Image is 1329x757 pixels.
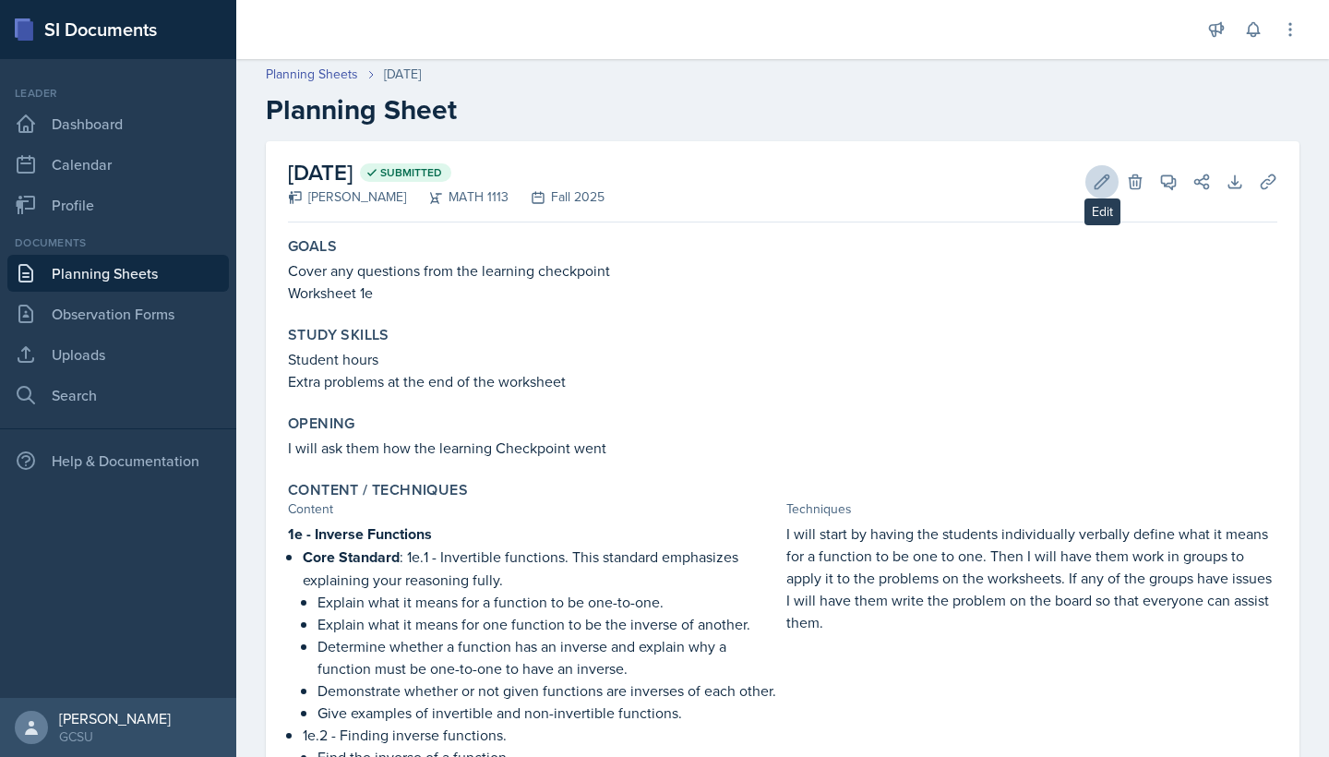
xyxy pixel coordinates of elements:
h2: [DATE] [288,156,605,189]
div: Fall 2025 [509,187,605,207]
span: Submitted [380,165,442,180]
strong: Core Standard [303,547,400,568]
p: Extra problems at the end of the worksheet [288,370,1277,392]
label: Opening [288,415,355,433]
p: Determine whether a function has an inverse and explain why a function must be one-to-one to have... [317,635,779,679]
p: Explain what it means for one function to be the inverse of another. [317,613,779,635]
label: Content / Techniques [288,481,468,499]
div: [DATE] [384,65,421,84]
a: Calendar [7,146,229,183]
a: Profile [7,186,229,223]
div: MATH 1113 [406,187,509,207]
a: Planning Sheets [266,65,358,84]
p: 1e.2 - Finding inverse functions. [303,724,779,746]
button: Edit [1085,165,1119,198]
h2: Planning Sheet [266,93,1299,126]
a: Planning Sheets [7,255,229,292]
div: Techniques [786,499,1277,519]
div: GCSU [59,727,171,746]
label: Study Skills [288,326,389,344]
div: Content [288,499,779,519]
p: Explain what it means for a function to be one-to-one. [317,591,779,613]
a: Search [7,377,229,414]
p: : 1e.1 - Invertible functions. This standard emphasizes explaining your reasoning fully. [303,546,779,591]
p: Worksheet 1e [288,282,1277,304]
label: Goals [288,237,337,256]
p: Cover any questions from the learning checkpoint [288,259,1277,282]
a: Observation Forms [7,295,229,332]
div: Help & Documentation [7,442,229,479]
p: Give examples of invertible and non-invertible functions. [317,702,779,724]
p: Demonstrate whether or not given functions are inverses of each other. [317,679,779,702]
div: Documents [7,234,229,251]
p: Student hours [288,348,1277,370]
div: [PERSON_NAME] [288,187,406,207]
p: I will start by having the students individually verbally define what it means for a function to ... [786,523,1277,633]
strong: 1e - Inverse Functions [288,523,432,545]
div: [PERSON_NAME] [59,709,171,727]
div: Leader [7,85,229,102]
a: Uploads [7,336,229,373]
a: Dashboard [7,105,229,142]
p: I will ask them how the learning Checkpoint went [288,437,1277,459]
